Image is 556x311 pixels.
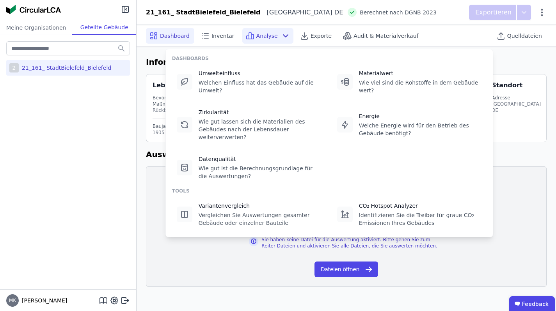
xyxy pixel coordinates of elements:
div: Welche Energie wird für den Betrieb des Gebäude benötigt? [359,122,482,137]
div: Wie gut lassen sich die Materialien des Gebäudes nach der Lebensdauer weiterverwerten? [199,118,322,141]
div: TOOLS [172,188,487,194]
div: Geteilte Gebäude [72,20,136,35]
div: Wie viel sind die Rohstoffe in dem Gebäude wert? [359,79,482,94]
div: Wie gut ist die Berechnungsgrundlage für die Auswertungen? [199,164,322,180]
div: [GEOGRAPHIC_DATA] DE [261,8,343,17]
div: Zirkularität [199,108,322,116]
span: Analyse [256,32,278,40]
span: Audit & Materialverkauf [353,32,418,40]
div: Datenqualität [199,155,322,163]
div: DASHBOARDS [172,55,487,62]
span: Exporte [311,32,332,40]
span: Quelldateien [507,32,542,40]
div: Materialwert [359,69,482,77]
div: 2 [9,63,19,72]
div: 21_161_ StadtBielefeld_Bielefeld [19,64,111,72]
div: Welchen Einfluss hat das Gebäude auf die Umwelt? [199,79,322,94]
img: Concular [6,5,61,14]
div: Identifizieren Sie die Treiber für graue CO₂ Emissionen Ihres Gebäudes [359,211,482,227]
p: Exportieren [475,8,513,17]
span: Inventar [211,32,234,40]
span: Dashboard [160,32,190,40]
div: Umwelteinfluss [199,69,322,77]
div: 21_161_ StadtBielefeld_Bielefeld [146,8,261,17]
div: Variantenvergleich [199,202,322,210]
span: Berechnet nach DGNB 2023 [360,9,437,16]
div: CO₂ Hotspot Analyzer [359,202,482,210]
span: [PERSON_NAME] [19,297,67,304]
div: Vergleichen Sie Auswertungen gesamter Gebäude oder einzelner Bauteile [199,211,322,227]
div: Energie [359,112,482,120]
span: MK [9,298,16,303]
